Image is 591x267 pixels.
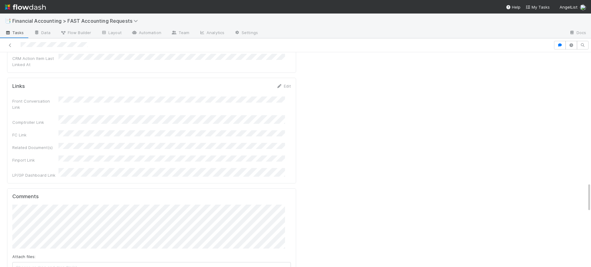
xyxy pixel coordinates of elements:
[127,28,166,38] a: Automation
[506,4,521,10] div: Help
[12,144,58,151] div: Related Document(s)
[12,83,25,89] h5: Links
[166,28,194,38] a: Team
[96,28,127,38] a: Layout
[12,172,58,178] div: LP/GP Dashboard Link
[60,29,91,36] span: Flow Builder
[12,132,58,138] div: FC Link
[12,194,291,200] h5: Comments
[5,29,24,36] span: Tasks
[5,2,46,12] img: logo-inverted-e16ddd16eac7371096b0.svg
[580,4,586,10] img: avatar_fee1282a-8af6-4c79-b7c7-bf2cfad99775.png
[564,28,591,38] a: Docs
[12,55,58,68] div: CRM Action Item Last Linked At
[560,5,577,10] span: AngelList
[12,18,141,24] span: Financial Accounting > FAST Accounting Requests
[12,119,58,125] div: Comptroller Link
[12,98,58,110] div: Front Conversation Link
[525,5,550,10] span: My Tasks
[12,157,58,163] div: Finport Link
[276,84,291,88] a: Edit
[29,28,55,38] a: Data
[194,28,229,38] a: Analytics
[525,4,550,10] a: My Tasks
[229,28,263,38] a: Settings
[55,28,96,38] a: Flow Builder
[12,253,35,260] label: Attach files:
[5,18,11,23] span: 📑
